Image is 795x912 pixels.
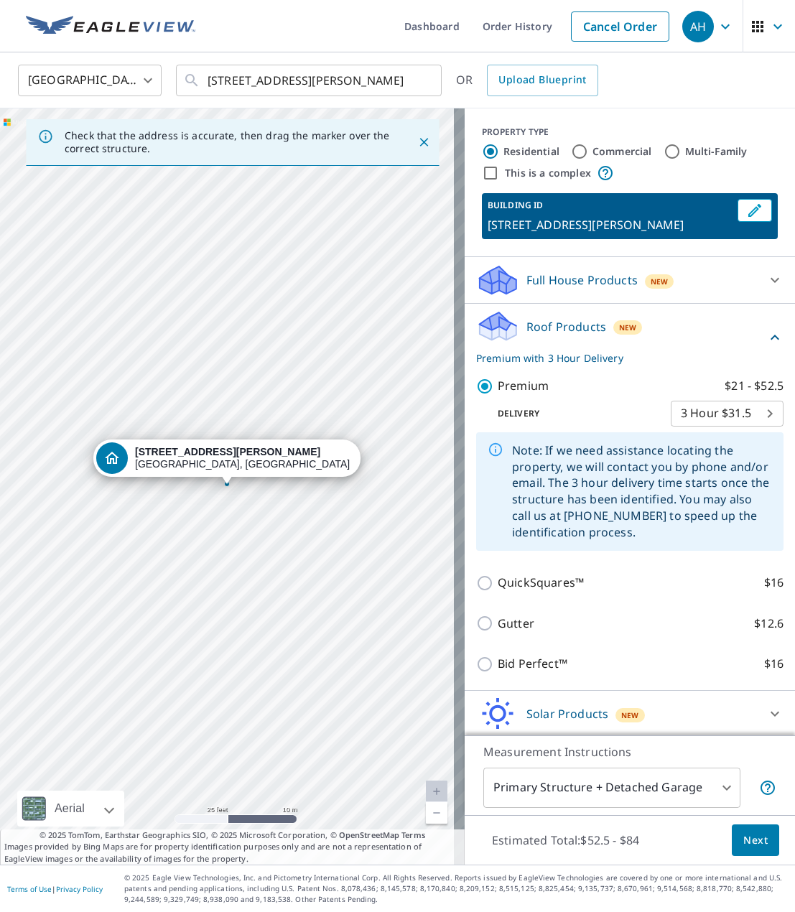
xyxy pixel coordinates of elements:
img: EV Logo [26,16,195,37]
span: New [621,709,639,721]
button: Edit building 1 [738,199,772,222]
p: Premium with 3 Hour Delivery [476,350,766,366]
span: New [651,276,669,287]
p: [STREET_ADDRESS][PERSON_NAME] [488,216,732,233]
p: $16 [764,574,784,592]
a: Cancel Order [571,11,669,42]
div: Roof ProductsNewPremium with 3 Hour Delivery [476,310,784,366]
p: QuickSquares™ [498,574,584,592]
div: [GEOGRAPHIC_DATA], [GEOGRAPHIC_DATA] 97206 [135,446,350,470]
p: Delivery [476,407,671,420]
p: Estimated Total: $52.5 - $84 [480,824,651,856]
div: [GEOGRAPHIC_DATA] [18,60,162,101]
div: Aerial [17,791,124,827]
span: New [619,322,637,333]
a: Current Level 20, Zoom In Disabled [426,781,447,802]
p: Check that the address is accurate, then drag the marker over the correct structure. [65,129,391,155]
span: Next [743,832,768,850]
div: Aerial [50,791,89,827]
p: BUILDING ID [488,199,543,211]
strong: [STREET_ADDRESS][PERSON_NAME] [135,446,320,457]
p: Premium [498,377,549,395]
p: $12.6 [754,615,784,633]
button: Next [732,824,779,857]
a: OpenStreetMap [339,829,399,840]
label: Multi-Family [685,144,748,159]
p: Roof Products [526,318,606,335]
div: OR [456,65,598,96]
p: Solar Products [526,705,608,722]
a: Terms [401,829,425,840]
p: Bid Perfect™ [498,655,567,673]
div: Note: If we need assistance locating the property, we will contact you by phone and/or email. The... [512,437,772,546]
button: Close [414,133,433,152]
p: Full House Products [526,271,638,289]
p: Gutter [498,615,534,633]
p: | [7,885,103,893]
p: $16 [764,655,784,673]
label: This is a complex [505,166,591,180]
p: $21 - $52.5 [725,377,784,395]
div: Dropped pin, building 1, Residential property, 4519 SE Ivon St Portland, OR 97206 [93,439,361,484]
a: Upload Blueprint [487,65,598,96]
a: Current Level 20, Zoom Out [426,802,447,824]
input: Search by address or latitude-longitude [208,60,412,101]
p: © 2025 Eagle View Technologies, Inc. and Pictometry International Corp. All Rights Reserved. Repo... [124,873,788,905]
label: Residential [503,144,559,159]
span: © 2025 TomTom, Earthstar Geographics SIO, © 2025 Microsoft Corporation, © [39,829,425,842]
a: Terms of Use [7,884,52,894]
p: Measurement Instructions [483,743,776,760]
span: Upload Blueprint [498,71,586,89]
div: Primary Structure + Detached Garage [483,768,740,808]
div: Full House ProductsNew [476,263,784,297]
div: PROPERTY TYPE [482,126,778,139]
a: Privacy Policy [56,884,103,894]
div: Solar ProductsNew [476,697,784,731]
label: Commercial [592,144,652,159]
span: Your report will include the primary structure and a detached garage if one exists. [759,779,776,796]
div: AH [682,11,714,42]
div: 3 Hour $31.5 [671,394,784,434]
